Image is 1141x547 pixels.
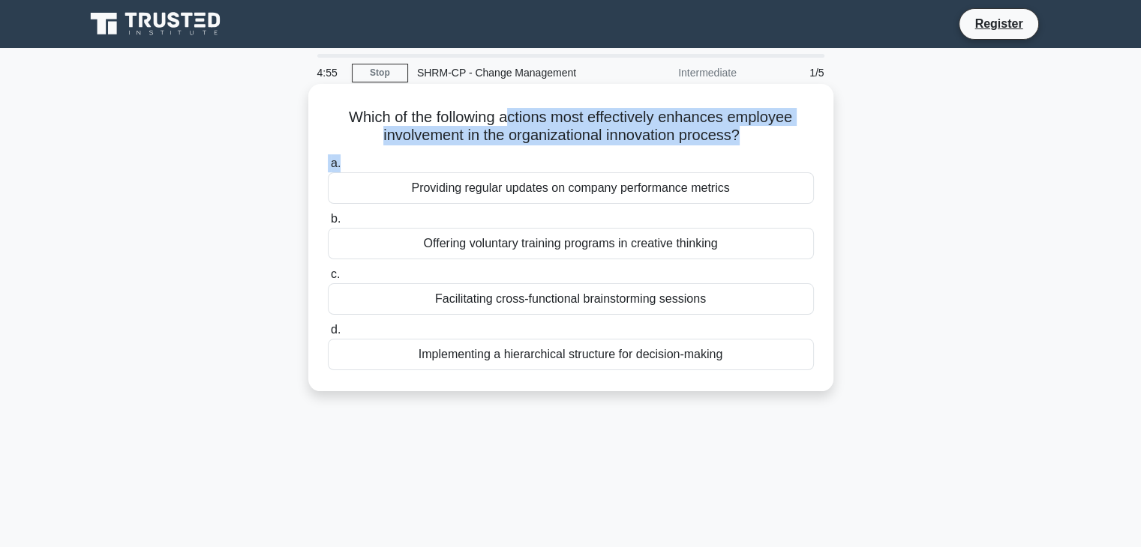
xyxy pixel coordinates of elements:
[408,58,614,88] div: SHRM-CP - Change Management
[331,268,340,280] span: c.
[328,283,814,315] div: Facilitating cross-functional brainstorming sessions
[328,172,814,204] div: Providing regular updates on company performance metrics
[352,64,408,82] a: Stop
[308,58,352,88] div: 4:55
[328,339,814,370] div: Implementing a hierarchical structure for decision-making
[326,108,815,145] h5: Which of the following actions most effectively enhances employee involvement in the organization...
[331,157,341,169] span: a.
[331,323,341,336] span: d.
[965,14,1031,33] a: Register
[331,212,341,225] span: b.
[746,58,833,88] div: 1/5
[328,228,814,259] div: Offering voluntary training programs in creative thinking
[614,58,746,88] div: Intermediate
